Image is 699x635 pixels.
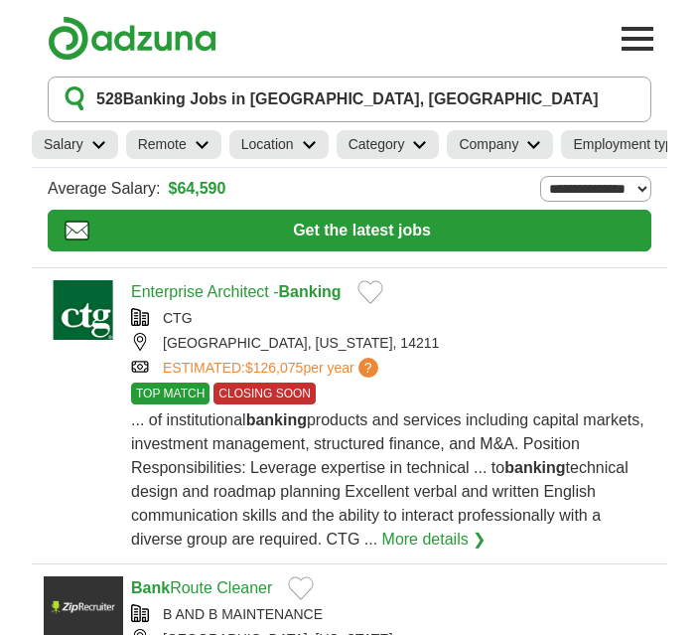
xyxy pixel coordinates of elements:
h2: Company [459,134,518,155]
button: Add to favorite jobs [357,280,383,304]
button: Add to favorite jobs [288,576,314,600]
strong: Bank [131,579,170,596]
h2: Location [241,134,294,155]
div: B AND B MAINTENANCE [131,604,655,625]
h2: Category [349,134,405,155]
a: Company [447,130,553,159]
img: Adzuna logo [48,16,216,61]
strong: Banking [279,283,342,300]
a: Location [229,130,329,159]
img: CTG logo [44,280,123,340]
div: [GEOGRAPHIC_DATA], [US_STATE], 14211 [131,333,655,354]
span: 528 [96,87,123,111]
a: Salary [32,130,118,159]
a: Enterprise Architect -Banking [131,283,342,300]
a: $64,590 [169,177,226,201]
strong: banking [246,411,307,428]
a: ESTIMATED:$126,075per year? [163,358,382,379]
a: Remote [126,130,221,159]
button: Get the latest jobs [48,210,651,251]
span: CLOSING SOON [213,383,316,404]
span: TOP MATCH [131,383,210,404]
h2: Employment type [573,134,680,155]
span: Get the latest jobs [89,219,634,242]
h2: Remote [138,134,187,155]
h1: Banking Jobs in [GEOGRAPHIC_DATA], [GEOGRAPHIC_DATA] [96,87,599,111]
div: Average Salary: [48,176,651,202]
button: 528Banking Jobs in [GEOGRAPHIC_DATA], [GEOGRAPHIC_DATA] [48,77,651,122]
strong: banking [504,459,565,476]
a: BankRoute Cleaner [131,579,272,596]
a: CTG [163,310,193,326]
a: More details ❯ [382,528,487,552]
a: Category [337,130,440,159]
span: ? [358,358,378,378]
span: ... of institutional products and services including capital markets, investment management, stru... [131,411,644,548]
span: $126,075 [245,360,303,376]
button: Toggle main navigation menu [616,17,659,61]
h2: Salary [44,134,83,155]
